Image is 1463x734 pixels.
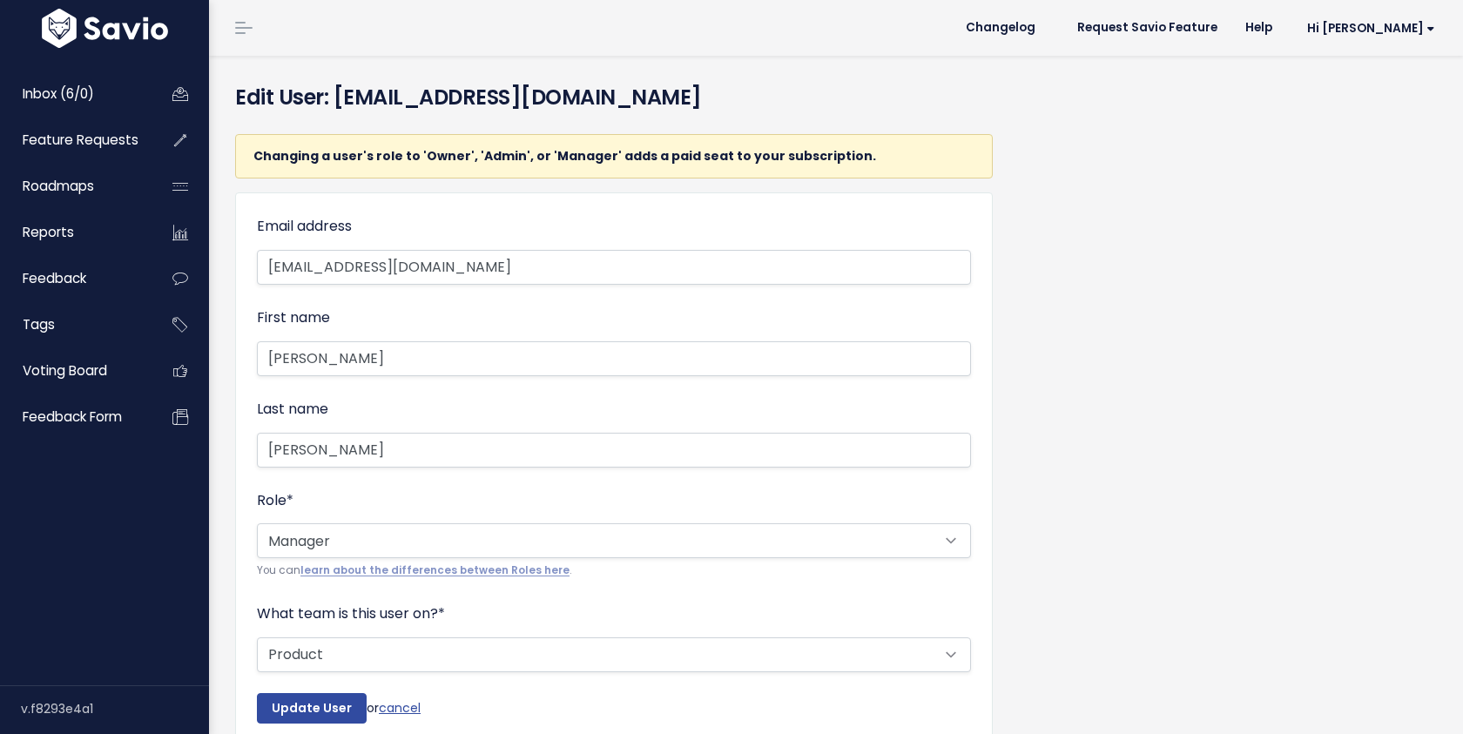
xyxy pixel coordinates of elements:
input: Update User [257,693,367,724]
span: Inbox (6/0) [23,84,94,103]
div: v.f8293e4a1 [21,686,209,731]
a: Reports [4,212,145,253]
a: Feedback [4,259,145,299]
a: Feedback form [4,397,145,437]
a: Request Savio Feature [1063,15,1231,41]
strong: Changing a user's role to 'Owner', 'Admin', or 'Manager' adds a paid seat to your subscription. [253,147,876,165]
a: Help [1231,15,1286,41]
label: Role [257,488,293,514]
a: learn about the differences between Roles here [300,563,570,577]
a: Voting Board [4,351,145,391]
span: Feature Requests [23,131,138,149]
a: cancel [379,698,421,716]
span: Feedback [23,269,86,287]
label: First name [257,306,330,331]
span: Feedback form [23,407,122,426]
span: Hi [PERSON_NAME] [1307,22,1435,35]
h4: Edit User: [EMAIL_ADDRESS][DOMAIN_NAME] [235,82,1130,113]
label: Email address [257,214,352,239]
img: logo-white.9d6f32f41409.svg [37,9,172,48]
a: Roadmaps [4,166,145,206]
label: Last name [257,397,328,422]
span: Roadmaps [23,177,94,195]
a: Hi [PERSON_NAME] [1286,15,1449,42]
span: Changelog [966,22,1035,34]
form: or [257,214,971,724]
span: Voting Board [23,361,107,380]
span: Reports [23,223,74,241]
a: Tags [4,305,145,345]
small: You can . [257,562,971,580]
a: Feature Requests [4,120,145,160]
a: Inbox (6/0) [4,74,145,114]
label: What team is this user on? [257,602,445,627]
span: Tags [23,315,55,333]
